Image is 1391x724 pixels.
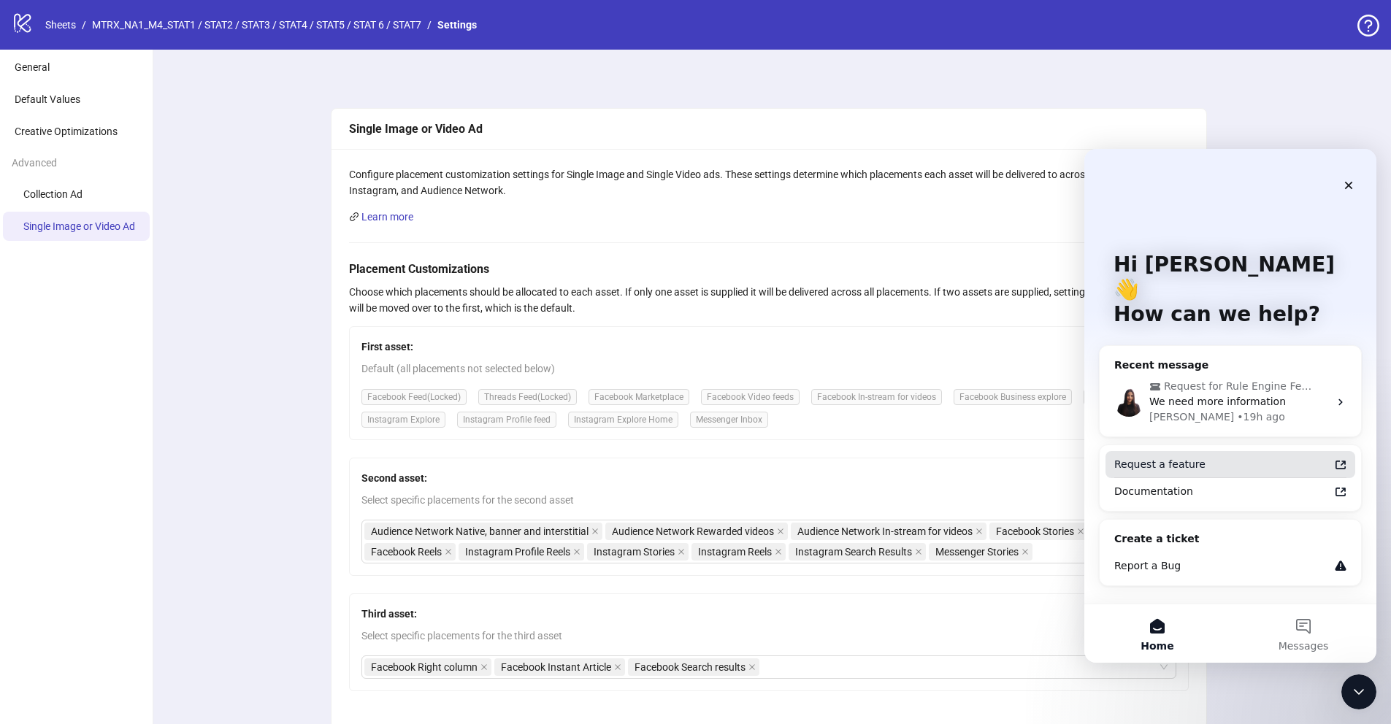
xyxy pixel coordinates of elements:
[587,543,689,561] span: Instagram Stories
[698,544,772,560] span: Instagram Reels
[976,528,983,535] span: close
[811,389,942,405] span: Facebook In-stream for videos
[82,17,86,33] li: /
[591,528,599,535] span: close
[797,523,973,539] span: Audience Network In-stream for videos
[15,93,80,105] span: Default Values
[628,658,759,676] span: Facebook Search results
[427,17,432,33] li: /
[789,543,926,561] span: Instagram Search Results
[1084,389,1157,405] span: Instagram Feed
[361,361,1176,377] span: Default (all placements not selected below)
[791,523,986,540] span: Audience Network In-stream for videos
[364,658,491,676] span: Facebook Right column
[361,608,417,620] strong: Third asset:
[23,188,83,200] span: Collection Ad
[480,663,488,671] span: close
[361,412,445,428] span: Instagram Explore
[89,17,424,33] a: MTRX_NA1_M4_STAT1 / STAT2 / STAT3 / STAT4 / STAT5 / STAT 6 / STAT7
[361,341,413,353] strong: First asset:
[589,389,689,405] span: Facebook Marketplace
[42,17,79,33] a: Sheets
[364,543,456,561] span: Facebook Reels
[15,61,50,73] span: General
[361,211,413,223] a: Learn more
[573,548,580,555] span: close
[775,548,782,555] span: close
[594,544,675,560] span: Instagram Stories
[1341,674,1376,709] iframe: Intercom live chat
[371,523,589,539] span: Audience Network Native, banner and interstitial
[457,412,556,428] span: Instagram Profile feed
[371,544,442,560] span: Facebook Reels
[605,523,788,540] span: Audience Network Rewarded videos
[954,389,1072,405] span: Facebook Business explore
[23,220,135,232] span: Single Image or Video Ad
[614,663,621,671] span: close
[612,523,774,539] span: Audience Network Rewarded videos
[445,548,452,555] span: close
[434,17,480,33] a: Settings
[777,528,784,535] span: close
[501,659,611,675] span: Facebook Instant Article
[361,389,467,405] span: Facebook Feed (Locked)
[568,412,678,428] span: Instagram Explore Home
[349,120,1189,138] div: Single Image or Video Ad
[459,543,584,561] span: Instagram Profile Reels
[1077,528,1084,535] span: close
[361,492,1176,508] span: Select specific placements for the second asset
[349,212,359,222] span: link
[929,543,1032,561] span: Messenger Stories
[935,544,1019,560] span: Messenger Stories
[1022,548,1029,555] span: close
[349,166,1189,199] div: Configure placement customization settings for Single Image and Single Video ads. These settings ...
[690,412,768,428] span: Messenger Inbox
[635,659,746,675] span: Facebook Search results
[1357,15,1379,36] span: question-circle
[371,659,478,675] span: Facebook Right column
[701,389,800,405] span: Facebook Video feeds
[996,523,1074,539] span: Facebook Stories
[364,523,602,540] span: Audience Network Native, banner and interstitial
[795,544,912,560] span: Instagram Search Results
[15,126,118,137] span: Creative Optimizations
[691,543,786,561] span: Instagram Reels
[494,658,625,676] span: Facebook Instant Article
[361,628,1176,644] span: Select specific placements for the third asset
[915,548,922,555] span: close
[989,523,1088,540] span: Facebook Stories
[349,261,1189,278] h5: Placement Customizations
[678,548,685,555] span: close
[478,389,577,405] span: Threads Feed (Locked)
[748,663,756,671] span: close
[465,544,570,560] span: Instagram Profile Reels
[349,284,1189,316] div: Choose which placements should be allocated to each asset. If only one asset is supplied it will ...
[361,472,427,484] strong: Second asset:
[1084,149,1376,663] iframe: Intercom live chat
